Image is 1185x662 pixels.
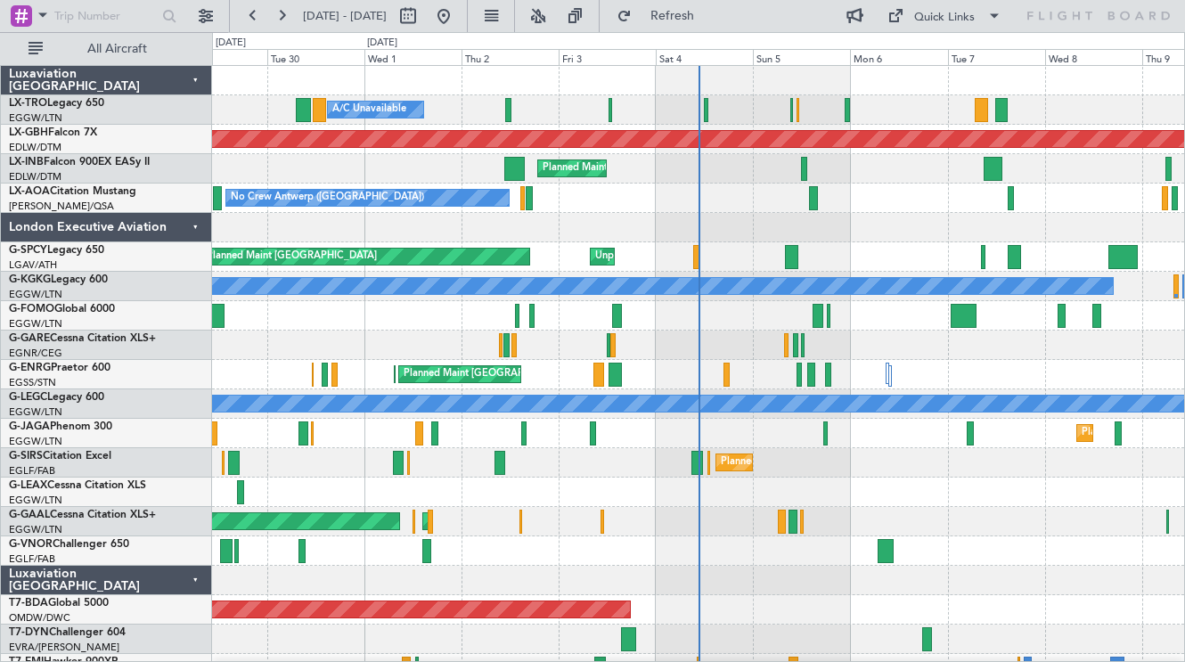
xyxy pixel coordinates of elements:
span: T7-DYN [9,627,49,638]
a: EGLF/FAB [9,464,55,478]
div: Sun 5 [753,49,850,65]
a: EGLF/FAB [9,552,55,566]
span: Refresh [635,10,710,22]
span: G-ENRG [9,363,51,373]
a: G-GAALCessna Citation XLS+ [9,510,156,520]
div: A/C Unavailable [332,96,406,123]
div: Unplanned Maint [GEOGRAPHIC_DATA] [595,243,778,270]
span: G-FOMO [9,304,54,315]
div: Tue 7 [948,49,1045,65]
span: G-JAGA [9,421,50,432]
a: T7-DYNChallenger 604 [9,627,126,638]
button: All Aircraft [20,35,193,63]
a: [PERSON_NAME]/QSA [9,200,114,213]
div: Wed 1 [364,49,462,65]
div: [DATE] [367,36,397,51]
a: G-LEGCLegacy 600 [9,392,104,403]
div: Planned Maint [GEOGRAPHIC_DATA] [207,243,377,270]
a: G-VNORChallenger 650 [9,539,129,550]
span: G-GAAL [9,510,50,520]
a: EGGW/LTN [9,405,62,419]
a: LX-GBHFalcon 7X [9,127,97,138]
span: LX-GBH [9,127,48,138]
a: G-KGKGLegacy 600 [9,274,108,285]
div: Tue 30 [267,49,364,65]
div: Mon 6 [850,49,947,65]
a: G-ENRGPraetor 600 [9,363,110,373]
div: Wed 8 [1045,49,1142,65]
a: EGGW/LTN [9,494,62,507]
a: T7-BDAGlobal 5000 [9,598,109,609]
a: G-JAGAPhenom 300 [9,421,112,432]
div: Planned Maint [GEOGRAPHIC_DATA] [543,155,713,182]
a: LGAV/ATH [9,258,57,272]
a: EGNR/CEG [9,347,62,360]
input: Trip Number [54,3,157,29]
span: G-SPCY [9,245,47,256]
a: EGGW/LTN [9,435,62,448]
span: G-LEGC [9,392,47,403]
span: G-VNOR [9,539,53,550]
a: EGGW/LTN [9,317,62,331]
div: Thu 2 [462,49,559,65]
span: G-GARE [9,333,50,344]
a: EGGW/LTN [9,288,62,301]
span: G-KGKG [9,274,51,285]
div: Fri 3 [559,49,656,65]
a: EGGW/LTN [9,111,62,125]
a: LX-TROLegacy 650 [9,98,104,109]
span: G-LEAX [9,480,47,491]
a: EDLW/DTM [9,141,61,154]
div: [DATE] [216,36,246,51]
span: [DATE] - [DATE] [303,8,387,24]
div: Quick Links [914,9,975,27]
a: EGGW/LTN [9,523,62,536]
div: Planned Maint [GEOGRAPHIC_DATA] ([GEOGRAPHIC_DATA]) [721,449,1001,476]
a: G-SPCYLegacy 650 [9,245,104,256]
a: G-FOMOGlobal 6000 [9,304,115,315]
a: G-SIRSCitation Excel [9,451,111,462]
a: G-GARECessna Citation XLS+ [9,333,156,344]
span: G-SIRS [9,451,43,462]
a: LX-INBFalcon 900EX EASy II [9,157,150,168]
div: Planned Maint [GEOGRAPHIC_DATA] ([GEOGRAPHIC_DATA]) [404,361,684,388]
a: EGSS/STN [9,376,56,389]
div: Mon 29 [169,49,266,65]
div: Sat 4 [656,49,753,65]
span: T7-BDA [9,598,48,609]
div: No Crew Antwerp ([GEOGRAPHIC_DATA]) [231,184,424,211]
a: G-LEAXCessna Citation XLS [9,480,146,491]
span: All Aircraft [46,43,188,55]
span: LX-AOA [9,186,50,197]
a: EVRA/[PERSON_NAME] [9,641,119,654]
button: Refresh [609,2,715,30]
span: LX-TRO [9,98,47,109]
button: Quick Links [879,2,1010,30]
a: LX-AOACitation Mustang [9,186,136,197]
a: EDLW/DTM [9,170,61,184]
span: LX-INB [9,157,44,168]
a: OMDW/DWC [9,611,70,625]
